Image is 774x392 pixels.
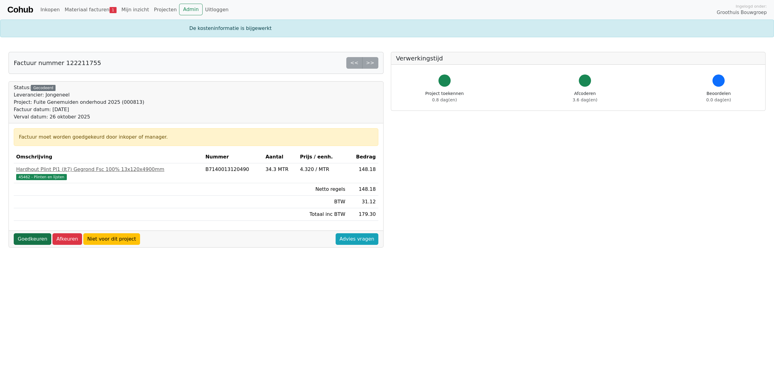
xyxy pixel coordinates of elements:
[573,97,597,102] span: 3.6 dag(en)
[425,90,464,103] div: Project toekennen
[263,151,297,163] th: Aantal
[736,3,767,9] span: Ingelogd onder:
[297,208,348,221] td: Totaal inc BTW
[14,99,144,106] div: Project: Fuite Genemuiden onderhoud 2025 (000813)
[203,151,263,163] th: Nummer
[300,166,345,173] div: 4.320 / MTR
[83,233,140,245] a: Niet voor dit project
[31,85,56,91] div: Gecodeerd
[297,196,348,208] td: BTW
[16,174,67,180] span: 45462 - Plinten en lijsten
[396,55,761,62] h5: Verwerkingstijd
[348,163,378,183] td: 148.18
[297,183,348,196] td: Netto regels
[110,7,117,13] span: 1
[203,163,263,183] td: B7140013120490
[14,151,203,163] th: Omschrijving
[7,2,33,17] a: Cohub
[151,4,179,16] a: Projecten
[336,233,378,245] a: Advies vragen
[19,133,373,141] div: Factuur moet worden goedgekeurd door inkoper of manager.
[348,183,378,196] td: 148.18
[706,90,731,103] div: Beoordelen
[16,166,200,173] div: Hardhout Plint Pl1 (Jt7) Gegrond Fsc 100% 13x120x4900mm
[14,84,144,121] div: Status:
[348,196,378,208] td: 31.12
[706,97,731,102] span: 0.0 dag(en)
[432,97,457,102] span: 0.8 dag(en)
[717,9,767,16] span: Groothuis Bouwgroep
[119,4,152,16] a: Mijn inzicht
[14,113,144,121] div: Verval datum: 26 oktober 2025
[348,208,378,221] td: 179.30
[179,4,203,15] a: Admin
[186,25,589,32] div: De kosteninformatie is bijgewerkt
[573,90,597,103] div: Afcoderen
[348,151,378,163] th: Bedrag
[297,151,348,163] th: Prijs / eenh.
[203,4,231,16] a: Uitloggen
[14,59,101,67] h5: Factuur nummer 122211755
[16,166,200,180] a: Hardhout Plint Pl1 (Jt7) Gegrond Fsc 100% 13x120x4900mm45462 - Plinten en lijsten
[62,4,119,16] a: Materiaal facturen1
[14,106,144,113] div: Factuur datum: [DATE]
[38,4,62,16] a: Inkopen
[52,233,82,245] a: Afkeuren
[265,166,295,173] div: 34.3 MTR
[14,233,51,245] a: Goedkeuren
[14,91,144,99] div: Leverancier: Jongeneel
